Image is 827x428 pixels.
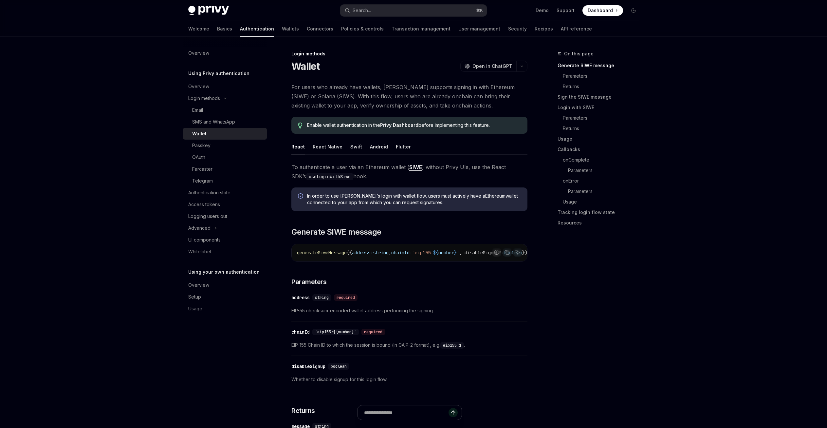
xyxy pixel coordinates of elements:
div: Usage [188,305,202,313]
span: Open in ChatGPT [472,63,512,69]
div: Whitelabel [188,248,211,256]
a: Connectors [307,21,333,37]
span: Whether to disable signup for this login flow. [291,376,527,383]
div: Flutter [396,139,411,154]
span: }) [522,250,527,256]
div: Access tokens [188,201,220,208]
img: dark logo [188,6,229,15]
a: SIWE [409,164,422,171]
a: Recipes [535,21,553,37]
div: address [291,294,310,301]
button: Open in ChatGPT [460,61,516,72]
a: Support [557,7,575,14]
span: , [389,250,391,256]
span: number [438,250,454,256]
a: Demo [536,7,549,14]
a: Policies & controls [341,21,384,37]
button: Toggle dark mode [628,5,639,16]
a: Passkey [183,140,267,151]
div: Logging users out [188,212,227,220]
span: ${ [433,250,438,256]
span: `eip155:${number}` [315,329,356,335]
button: Send message [449,408,458,417]
a: Authentication state [183,187,267,199]
a: Usage [558,197,644,207]
h5: Using your own authentication [188,268,260,276]
span: EIP-55 checksum-encoded wallet address performing the signing. [291,307,527,315]
div: Overview [188,83,209,90]
span: EIP-155 Chain ID to which the session is bound (in CAIP-2 format), e.g. . [291,341,527,349]
div: Setup [188,293,201,301]
div: React Native [313,139,342,154]
svg: Tip [298,123,303,128]
a: Farcaster [183,163,267,175]
span: } [454,250,457,256]
a: Parameters [558,113,644,123]
div: Android [370,139,388,154]
button: Report incorrect code [492,248,501,257]
a: API reference [561,21,592,37]
a: Parameters [558,71,644,81]
div: chainId [291,329,310,335]
a: onError [558,176,644,186]
a: Parameters [558,186,644,197]
a: Usage [558,134,644,144]
span: Generate SIWE message [291,227,381,237]
a: Overview [183,279,267,291]
div: Login methods [291,50,527,57]
a: Whitelabel [183,246,267,258]
h1: Wallet [291,60,320,72]
span: Parameters [291,277,326,286]
span: To authenticate a user via an Ethereum wallet ( ) without Privy UIs, use the React SDK’s hook. [291,163,527,181]
div: required [361,329,385,335]
h5: Using Privy authentication [188,69,249,77]
a: Sign the SIWE message [558,92,644,102]
input: Ask a question... [364,405,449,420]
span: chainId: [391,250,412,256]
a: Telegram [183,175,267,187]
a: Login with SIWE [558,102,644,113]
div: disableSignup [291,363,325,370]
a: Overview [183,81,267,92]
svg: Info [298,193,304,200]
a: Callbacks [558,144,644,155]
div: Advanced [188,224,211,232]
span: generateSiweMessage [297,250,347,256]
a: Transaction management [392,21,450,37]
span: ` [457,250,459,256]
span: ⌘ K [476,8,483,13]
a: Tracking login flow state [558,207,644,218]
a: Authentication [240,21,274,37]
div: UI components [188,236,221,244]
a: Parameters [558,165,644,176]
span: Dashboard [588,7,613,14]
code: useLoginWithSiwe [306,173,353,180]
a: Privy Dashboard [380,122,418,128]
a: Logging users out [183,210,267,222]
a: Setup [183,291,267,303]
button: Open search [340,5,487,16]
button: Ask AI [513,248,522,257]
a: Resources [558,218,644,228]
a: Returns [558,81,644,92]
a: onComplete [558,155,644,165]
div: Farcaster [192,165,212,173]
a: UI components [183,234,267,246]
span: Enable wallet authentication in the before implementing this feature. [307,122,521,128]
a: Welcome [188,21,209,37]
span: string [373,250,389,256]
span: boolean [331,364,347,369]
span: address: [352,250,373,256]
span: , disableSignup? [459,250,501,256]
button: Toggle Advanced section [183,222,267,234]
span: On this page [564,50,594,58]
span: string [315,295,329,300]
a: User management [458,21,500,37]
a: Security [508,21,527,37]
a: Dashboard [582,5,623,16]
span: : [501,250,504,256]
div: Authentication state [188,189,230,197]
a: Wallet [183,128,267,140]
div: Email [192,106,203,114]
a: Usage [183,303,267,315]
